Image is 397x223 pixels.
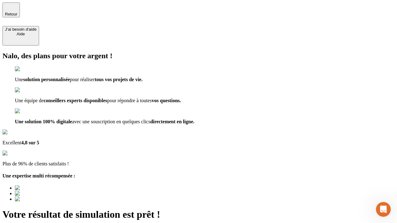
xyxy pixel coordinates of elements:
[5,32,37,36] div: Aide
[150,119,194,124] span: directement en ligne.
[15,98,43,103] span: Une équipe de
[107,98,152,103] span: pour répondre à toutes
[15,185,72,191] img: Best savings advice award
[15,108,42,114] img: checkmark
[72,119,150,124] span: avec une souscription en quelques clics
[2,161,395,167] p: Plus de 96% de clients satisfaits !
[95,77,143,82] span: tous vos projets de vie.
[21,140,39,145] span: 4,8 sur 5
[15,196,72,202] img: Best savings advice award
[15,66,42,72] img: checkmark
[23,77,70,82] span: solution personnalisée
[2,2,20,17] button: Retour
[152,98,181,103] span: vos questions.
[15,119,72,124] span: Une solution 100% digitale
[2,209,395,220] h1: Votre résultat de simulation est prêt !
[15,77,23,82] span: Une
[5,27,37,32] div: J’ai besoin d'aide
[15,87,42,93] img: checkmark
[15,191,72,196] img: Best savings advice award
[43,98,107,103] span: conseillers experts disponibles
[70,77,95,82] span: pour réaliser
[2,140,21,145] span: Excellent
[2,173,395,179] h4: Une expertise multi récompensée :
[2,129,38,135] img: Google Review
[2,26,39,46] button: J’ai besoin d'aideAide
[5,12,17,16] span: Retour
[2,151,33,156] img: reviews stars
[2,52,395,60] h2: Nalo, des plans pour votre argent !
[376,202,391,217] iframe: Intercom live chat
